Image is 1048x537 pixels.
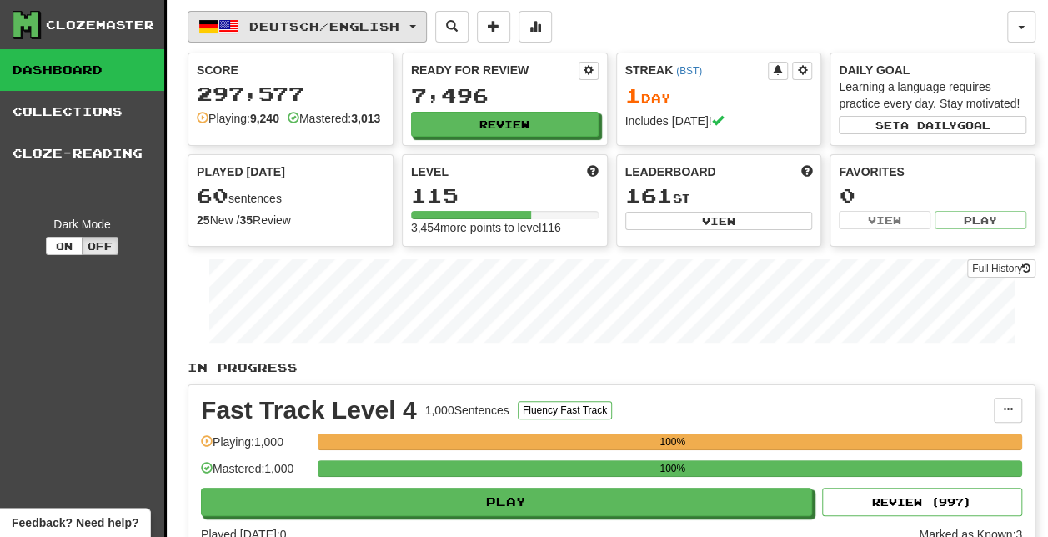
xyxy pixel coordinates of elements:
strong: 9,240 [250,112,279,125]
a: (BST) [676,65,702,77]
div: 100% [323,460,1022,477]
div: 115 [411,185,599,206]
strong: 35 [239,213,253,227]
span: Score more points to level up [587,163,599,180]
div: Streak [625,62,769,78]
button: View [839,211,930,229]
span: 60 [197,183,228,207]
button: Play [201,488,812,516]
span: 1 [625,83,641,107]
button: Review (997) [822,488,1022,516]
div: Dark Mode [13,216,152,233]
div: 297,577 [197,83,384,104]
div: 0 [839,185,1026,206]
div: Includes [DATE]! [625,113,813,129]
span: Deutsch / English [249,19,399,33]
div: Playing: 1,000 [201,434,309,461]
div: Fast Track Level 4 [201,398,417,423]
button: Fluency Fast Track [518,401,612,419]
span: Leaderboard [625,163,716,180]
button: More stats [519,11,552,43]
button: Review [411,112,599,137]
button: On [46,237,83,255]
p: In Progress [188,359,1035,376]
div: New / Review [197,212,384,228]
div: 3,454 more points to level 116 [411,219,599,236]
span: 161 [625,183,673,207]
strong: 3,013 [351,112,380,125]
div: Learning a language requires practice every day. Stay motivated! [839,78,1026,112]
div: Playing: [197,110,279,127]
button: Play [935,211,1026,229]
div: 7,496 [411,85,599,106]
div: sentences [197,185,384,207]
div: Clozemaster [46,17,154,33]
button: Seta dailygoal [839,116,1026,134]
button: Off [82,237,118,255]
span: Open feedback widget [12,514,138,531]
span: Played [DATE] [197,163,285,180]
button: Search sentences [435,11,469,43]
span: This week in points, UTC [800,163,812,180]
span: Level [411,163,449,180]
div: 100% [323,434,1022,450]
a: Full History [967,259,1035,278]
strong: 25 [197,213,210,227]
div: st [625,185,813,207]
div: 1,000 Sentences [425,402,509,419]
div: Ready for Review [411,62,579,78]
button: View [625,212,813,230]
div: Favorites [839,163,1026,180]
div: Mastered: 1,000 [201,460,309,488]
button: Deutsch/English [188,11,427,43]
span: a daily [900,119,957,131]
div: Score [197,62,384,78]
div: Day [625,85,813,107]
div: Mastered: [288,110,380,127]
div: Daily Goal [839,62,1026,78]
button: Add sentence to collection [477,11,510,43]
